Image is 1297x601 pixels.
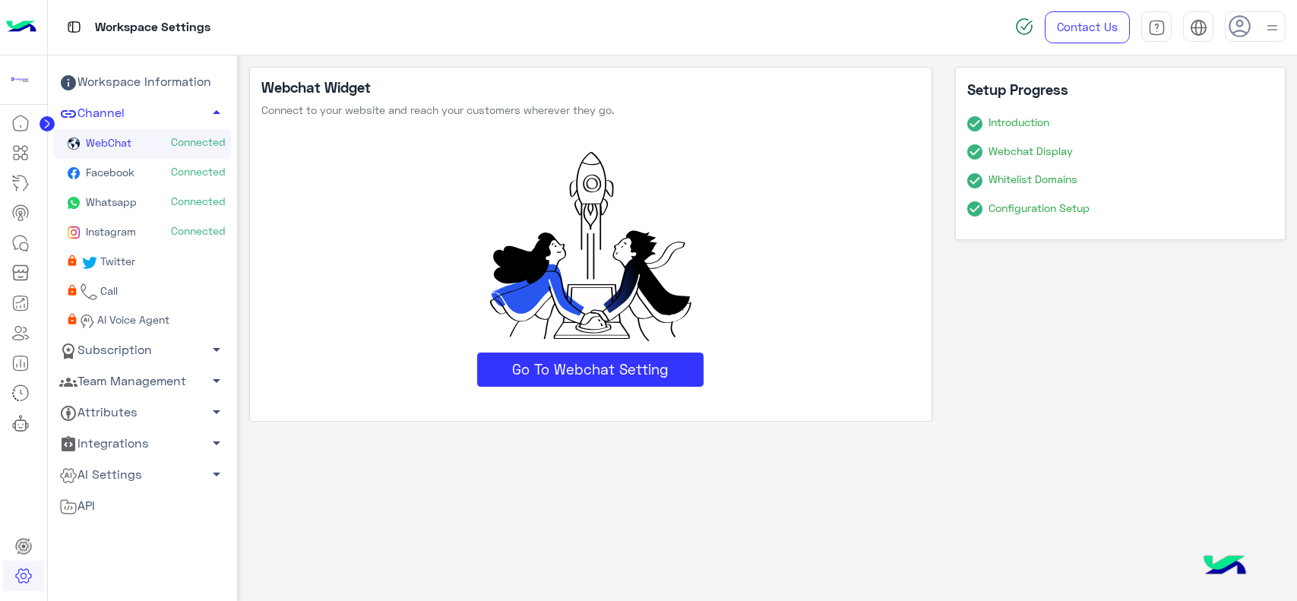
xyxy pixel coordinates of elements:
img: tab [1190,19,1207,36]
a: WhatsappConnected [53,188,231,218]
h6: Setup Progress [967,79,1273,100]
span: Connected [171,223,226,239]
a: Team Management [53,365,231,397]
a: AI Settings [53,460,231,491]
h5: Webchat Widget [261,79,921,96]
button: Go To Webchat Setting [477,353,704,387]
img: hulul-logo.png [1198,540,1251,593]
span: Configuration Setup [989,200,1090,217]
span: Connected [171,194,226,209]
a: API [53,491,231,522]
span: arrow_drop_down [207,434,226,452]
a: WebChatConnected [53,129,231,159]
a: Integrations [53,429,231,460]
span: Facebook [83,166,134,179]
a: InstagramConnected [53,218,231,248]
img: Logo [6,11,36,43]
a: AI Voice Agent [53,307,231,335]
a: Attributes [53,397,231,428]
a: tab [1141,11,1172,43]
span: Call [98,284,119,297]
span: Instagram [83,225,136,238]
a: Workspace Information [53,67,231,98]
span: Webchat Display [989,143,1073,160]
span: AI Voice Agent [95,313,170,326]
span: Twitter [98,255,136,267]
span: arrow_drop_up [207,103,226,122]
img: spinner [1015,17,1033,36]
img: tab [65,17,84,36]
img: tab [1148,19,1166,36]
span: Whitelist Domains [989,171,1077,188]
span: Whatsapp [83,195,137,208]
span: API [59,496,95,516]
a: Contact Us [1045,11,1130,43]
img: profile [1263,18,1282,37]
span: arrow_drop_down [207,465,226,483]
a: Channel [53,98,231,129]
p: Workspace Settings [95,17,210,38]
img: 171468393613305 [6,66,33,93]
span: Connected [171,134,226,150]
a: FacebookConnected [53,159,231,188]
a: Subscription [53,334,231,365]
a: Call [53,277,231,307]
span: arrow_drop_down [207,403,226,421]
span: arrow_drop_down [207,372,226,390]
span: WebChat [83,136,131,149]
a: Twitter [53,248,231,277]
span: Introduction [989,114,1049,131]
span: Connected [171,164,226,179]
p: Connect to your website and reach your customers wherever they go. [261,102,921,118]
span: arrow_drop_down [207,340,226,359]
